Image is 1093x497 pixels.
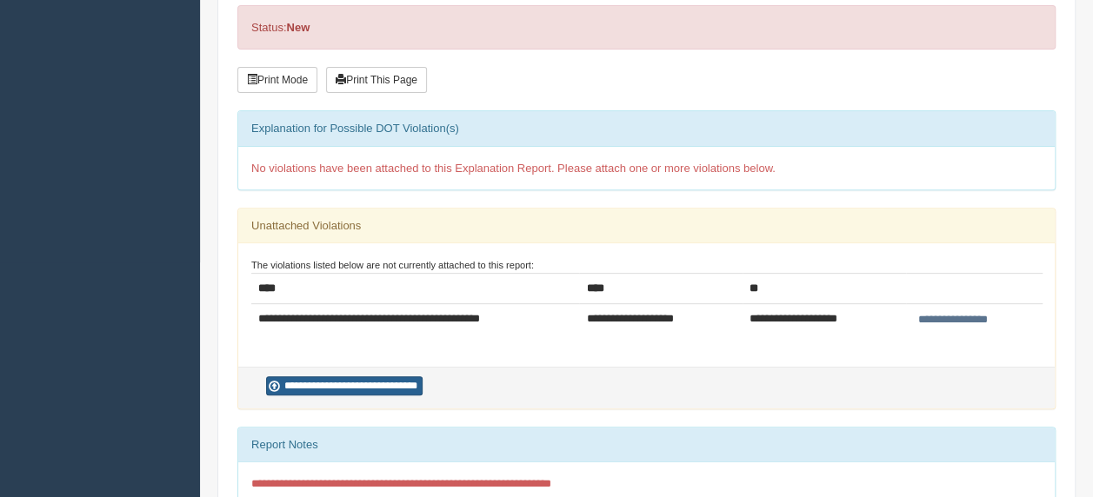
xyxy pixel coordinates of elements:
[237,5,1056,50] div: Status:
[286,21,310,34] strong: New
[251,162,776,175] span: No violations have been attached to this Explanation Report. Please attach one or more violations...
[238,209,1055,243] div: Unattached Violations
[238,427,1055,462] div: Report Notes
[251,260,534,270] small: The violations listed below are not currently attached to this report:
[238,111,1055,146] div: Explanation for Possible DOT Violation(s)
[326,67,427,93] button: Print This Page
[237,67,317,93] button: Print Mode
